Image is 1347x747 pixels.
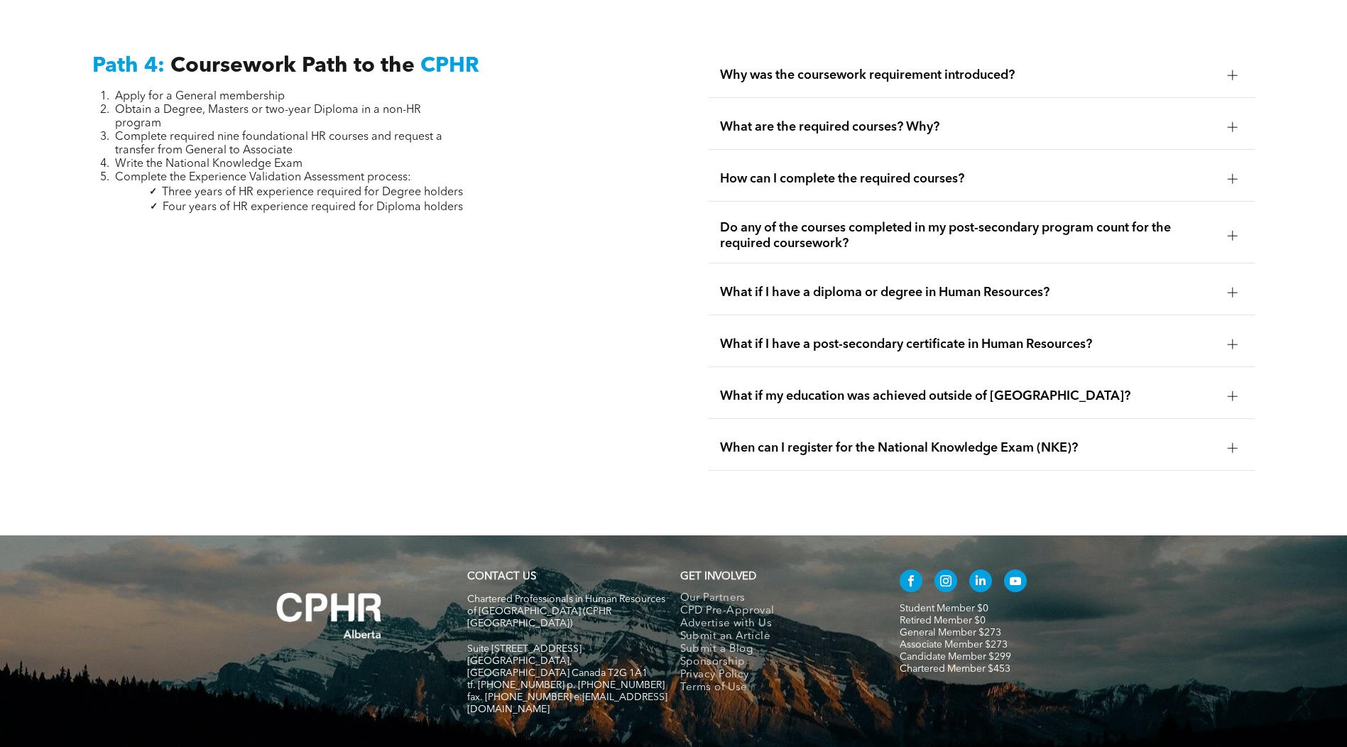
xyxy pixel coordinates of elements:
a: Our Partners [680,592,870,605]
a: youtube [1004,569,1027,596]
span: Four years of HR experience required for Diploma holders [163,202,463,213]
span: Do any of the courses completed in my post-secondary program count for the required coursework? [720,220,1216,251]
span: Apply for a General membership [115,91,285,102]
a: Advertise with Us [680,618,870,631]
span: Why was the coursework requirement introduced? [720,67,1216,83]
a: CONTACT US [467,572,536,582]
span: When can I register for the National Knowledge Exam (NKE)? [720,440,1216,456]
a: Associate Member $273 [900,640,1008,650]
img: A white background with a few lines on it [248,564,411,667]
span: Suite [STREET_ADDRESS] [467,644,582,654]
a: Student Member $0 [900,604,988,614]
a: facebook [900,569,922,596]
span: What if my education was achieved outside of [GEOGRAPHIC_DATA]? [720,388,1216,404]
a: Retired Member $0 [900,616,986,626]
span: Chartered Professionals in Human Resources of [GEOGRAPHIC_DATA] (CPHR [GEOGRAPHIC_DATA]) [467,594,665,628]
span: What are the required courses? Why? [720,119,1216,135]
span: [GEOGRAPHIC_DATA], [GEOGRAPHIC_DATA] Canada T2G 1A1 [467,656,648,678]
span: Complete required nine foundational HR courses and request a transfer from General to Associate [115,131,442,156]
span: Complete the Experience Validation Assessment process: [115,172,411,183]
a: linkedin [969,569,992,596]
a: Sponsorship [680,656,870,669]
a: CPD Pre-Approval [680,605,870,618]
a: General Member $273 [900,628,1001,638]
span: Three years of HR experience required for Degree holders [162,187,463,198]
span: Path 4: [92,55,165,77]
span: Obtain a Degree, Masters or two-year Diploma in a non-HR program [115,104,421,129]
span: CPHR [420,55,479,77]
a: Terms of Use [680,682,870,694]
span: Write the National Knowledge Exam [115,158,302,170]
span: fax. [PHONE_NUMBER] e:[EMAIL_ADDRESS][DOMAIN_NAME] [467,692,667,714]
a: Candidate Member $299 [900,652,1011,662]
span: What if I have a post-secondary certificate in Human Resources? [720,337,1216,352]
a: Submit an Article [680,631,870,643]
span: What if I have a diploma or degree in Human Resources? [720,285,1216,300]
span: GET INVOLVED [680,572,756,582]
a: Privacy Policy [680,669,870,682]
a: Chartered Member $453 [900,664,1010,674]
a: instagram [934,569,957,596]
span: How can I complete the required courses? [720,171,1216,187]
a: Submit a Blog [680,643,870,656]
span: Coursework Path to the [170,55,415,77]
span: tf. [PHONE_NUMBER] p. [PHONE_NUMBER] [467,680,665,690]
